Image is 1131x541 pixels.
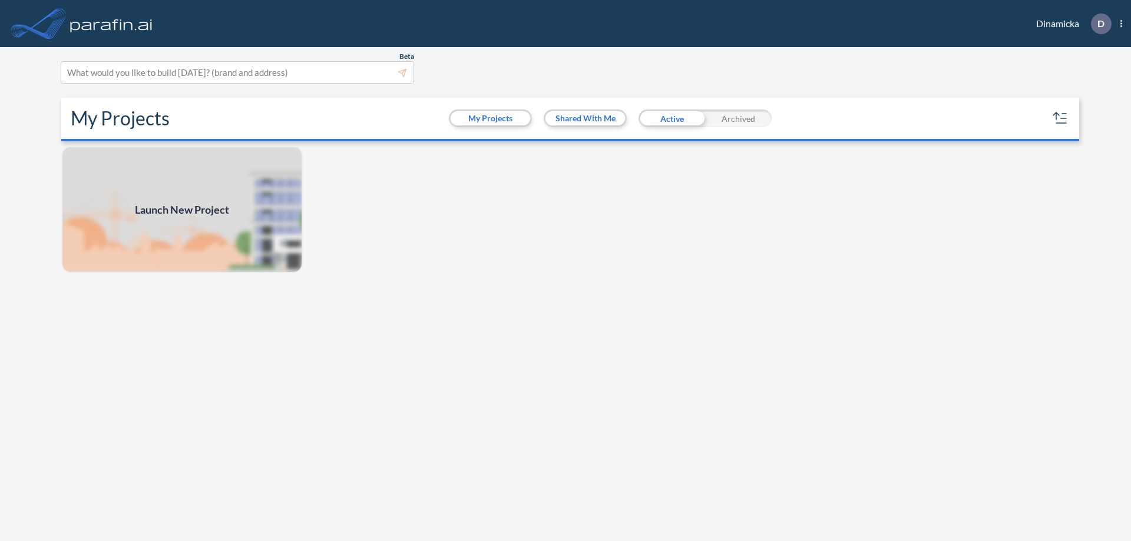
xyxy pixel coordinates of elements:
[1018,14,1122,34] div: Dinamicka
[639,109,705,127] div: Active
[1097,18,1104,29] p: D
[135,202,229,218] span: Launch New Project
[61,146,303,273] img: add
[545,111,625,125] button: Shared With Me
[705,109,772,127] div: Archived
[399,52,414,61] span: Beta
[451,111,530,125] button: My Projects
[61,146,303,273] a: Launch New Project
[68,12,155,35] img: logo
[1051,109,1070,128] button: sort
[71,107,170,130] h2: My Projects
